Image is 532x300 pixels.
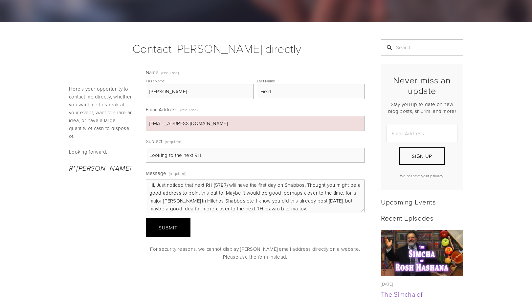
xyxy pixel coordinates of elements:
[146,170,166,177] span: Message
[161,71,179,75] span: (required)
[387,125,457,142] input: Email Address
[69,148,135,156] p: Looking forward,
[387,101,457,115] p: Stay you up-to-date on new blog posts, shiurim, and more!
[69,85,135,140] p: Here's your opportunity to contact me directly, whether you want me to speak at your event, want ...
[146,69,159,76] span: Name
[69,164,131,173] em: R' [PERSON_NAME]
[165,137,183,146] span: (required)
[169,169,187,178] span: (required)
[381,230,463,276] img: The Simcha of Rosh Hashana (Ep. 298)
[146,180,365,212] textarea: Hi, Just noticed that next RH (5787) will have the first day on Shabbos. Thought you might be a g...
[412,153,432,160] span: Sign Up
[257,78,276,84] div: Last Name
[146,245,365,261] p: For security reasons, we cannot display [PERSON_NAME] email address directly on a website. Please...
[146,138,163,145] span: Subject
[381,198,463,206] h2: Upcoming Events
[399,147,445,165] button: Sign Up
[381,39,463,56] input: Search
[69,39,365,57] h1: Contact [PERSON_NAME] directly
[381,214,463,222] h2: Recent Episodes
[387,173,457,179] p: We respect your privacy.
[381,281,393,287] time: [DATE]
[146,78,165,84] div: First Name
[146,218,190,237] button: SubmitSubmit
[180,105,198,115] span: (required)
[159,224,177,231] span: Submit
[146,106,178,113] span: Email Address
[387,75,457,96] h2: Never miss an update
